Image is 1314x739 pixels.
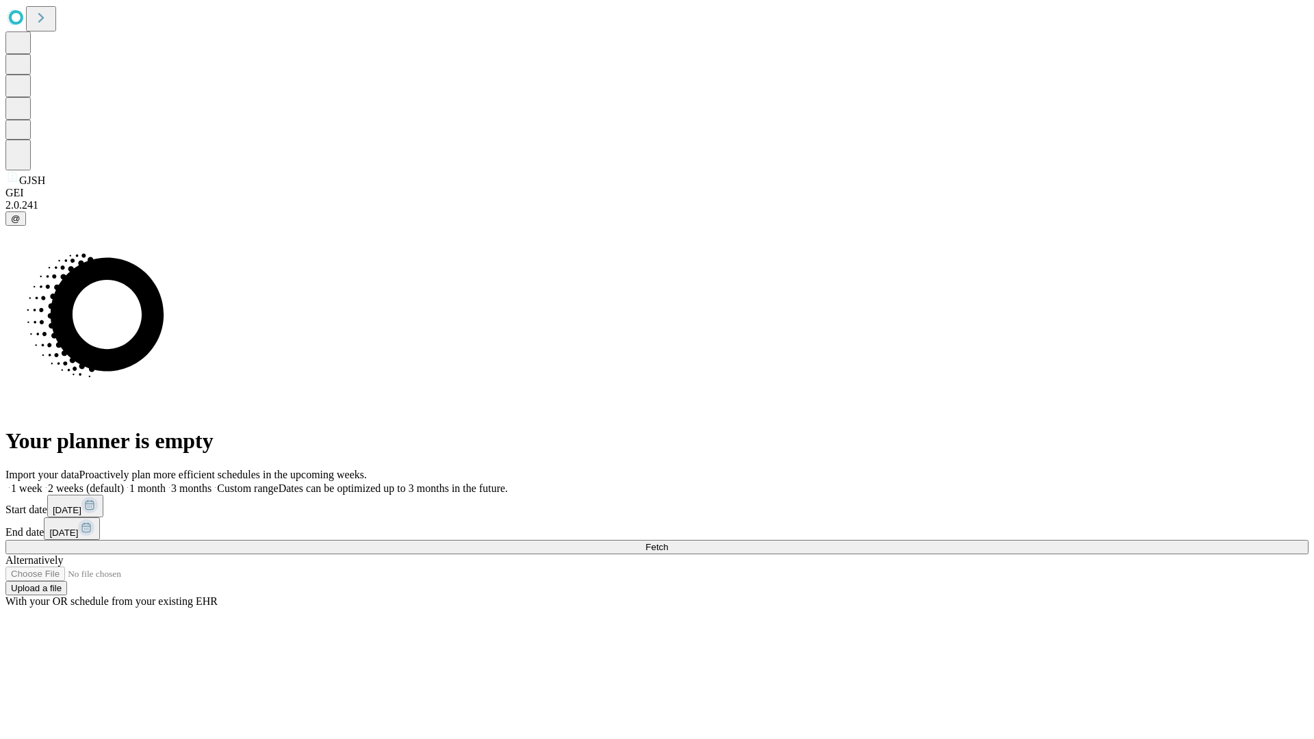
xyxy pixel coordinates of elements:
span: Fetch [645,542,668,552]
button: [DATE] [47,495,103,517]
div: 2.0.241 [5,199,1309,211]
div: GEI [5,187,1309,199]
div: Start date [5,495,1309,517]
span: 1 week [11,482,42,494]
h1: Your planner is empty [5,428,1309,454]
button: @ [5,211,26,226]
span: 1 month [129,482,166,494]
span: [DATE] [49,528,78,538]
div: End date [5,517,1309,540]
span: 3 months [171,482,211,494]
span: Alternatively [5,554,63,566]
span: Proactively plan more efficient schedules in the upcoming weeks. [79,469,367,480]
span: GJSH [19,174,45,186]
button: [DATE] [44,517,100,540]
span: Custom range [217,482,278,494]
button: Fetch [5,540,1309,554]
span: 2 weeks (default) [48,482,124,494]
button: Upload a file [5,581,67,595]
span: @ [11,213,21,224]
span: With your OR schedule from your existing EHR [5,595,218,607]
span: Import your data [5,469,79,480]
span: [DATE] [53,505,81,515]
span: Dates can be optimized up to 3 months in the future. [279,482,508,494]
